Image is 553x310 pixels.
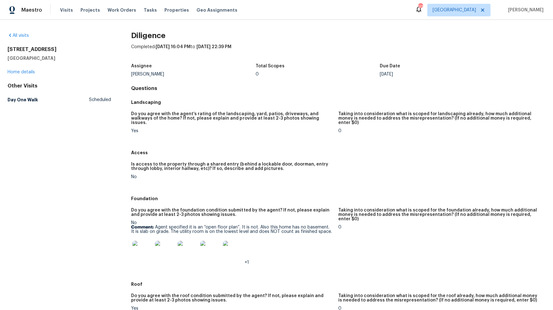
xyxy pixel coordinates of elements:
span: +1 [244,260,249,265]
a: All visits [8,33,29,38]
a: Home details [8,70,35,74]
h5: Day One Walk [8,97,38,103]
p: Agent specified it is an “open floor plan”. It is not. Also this home has no basement. It is slab... [131,225,333,234]
h5: Taking into consideration what is scoped for landscaping already, how much additional money is ne... [338,112,540,125]
h5: Do you agree with the foundation condition submitted by the agent? If not, please explain and pro... [131,208,333,217]
span: Maestro [21,7,42,13]
div: Yes [131,129,333,133]
div: No [131,221,333,265]
b: Comment: [131,225,154,229]
h5: Foundation [131,195,545,202]
h5: Total Scopes [256,64,285,68]
span: Visits [60,7,73,13]
h5: Do you agree with the roof condition submitted by the agent? If not, please explain and provide a... [131,294,333,302]
span: Geo Assignments [196,7,237,13]
h5: Access [131,149,545,156]
a: Day One WalkScheduled [8,94,111,105]
h5: Landscaping [131,99,545,105]
span: [PERSON_NAME] [506,7,544,13]
h5: Due Date [380,64,400,68]
span: [DATE] 22:39 PM [196,45,231,49]
div: Other Visits [8,83,111,89]
div: 0 [338,225,540,229]
div: Completed: to [131,44,545,60]
span: Projects [80,7,100,13]
div: No [131,175,333,179]
div: 0 [256,72,380,76]
span: [DATE] 16:04 PM [156,45,191,49]
div: 0 [338,129,540,133]
h5: Do you agree with the agent’s rating of the landscaping, yard, patios, driveways, and walkways of... [131,112,333,125]
div: [PERSON_NAME] [131,72,255,76]
h5: [GEOGRAPHIC_DATA] [8,55,111,61]
span: Properties [164,7,189,13]
span: [GEOGRAPHIC_DATA] [433,7,476,13]
h5: Assignee [131,64,152,68]
div: 117 [418,4,423,10]
div: [DATE] [380,72,504,76]
h2: Diligence [131,32,545,39]
h5: Roof [131,281,545,287]
h4: Questions [131,85,545,92]
span: Tasks [144,8,157,12]
h2: [STREET_ADDRESS] [8,46,111,53]
span: Work Orders [108,7,136,13]
h5: Taking into consideration what is scoped for the foundation already, how much additional money is... [338,208,540,221]
h5: Is access to the property through a shared entry (behind a lockable door, doorman, entry through ... [131,162,333,171]
span: Scheduled [89,97,111,103]
h5: Taking into consideration what is scoped for the roof already, how much additional money is neede... [338,294,540,302]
